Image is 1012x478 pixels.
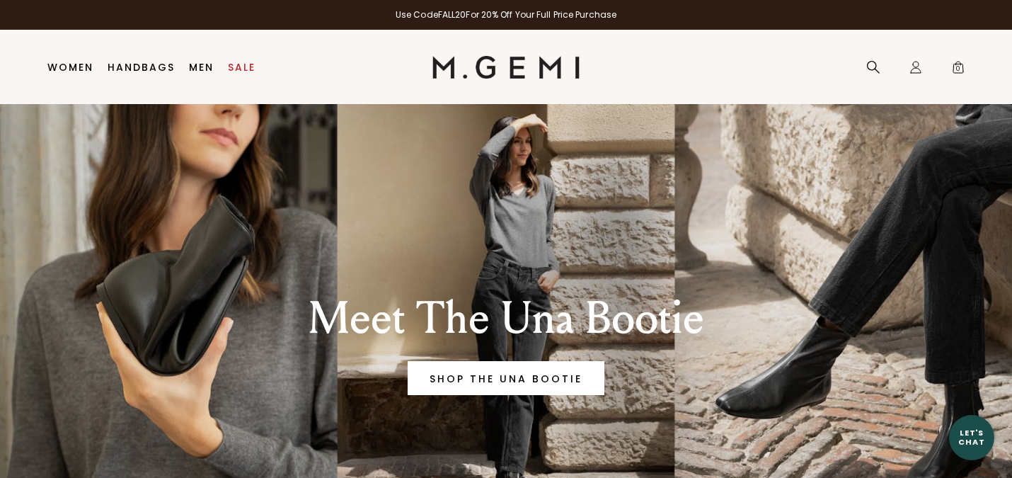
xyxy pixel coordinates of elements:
strong: FALL20 [438,8,466,21]
a: Banner primary button [408,361,604,395]
img: M.Gemi [432,56,580,79]
a: Women [47,62,93,73]
span: 0 [951,63,965,77]
a: Handbags [108,62,175,73]
div: Let's Chat [949,428,994,446]
a: Sale [228,62,255,73]
div: Meet The Una Bootie [243,293,769,344]
a: Men [189,62,214,73]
